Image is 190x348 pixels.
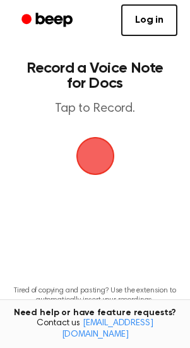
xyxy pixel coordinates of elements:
[8,318,182,340] span: Contact us
[121,4,177,36] a: Log in
[76,137,114,175] img: Beep Logo
[62,319,153,339] a: [EMAIL_ADDRESS][DOMAIN_NAME]
[10,286,180,305] p: Tired of copying and pasting? Use the extension to automatically insert your recordings.
[13,8,84,33] a: Beep
[23,101,167,117] p: Tap to Record.
[23,61,167,91] h1: Record a Voice Note for Docs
